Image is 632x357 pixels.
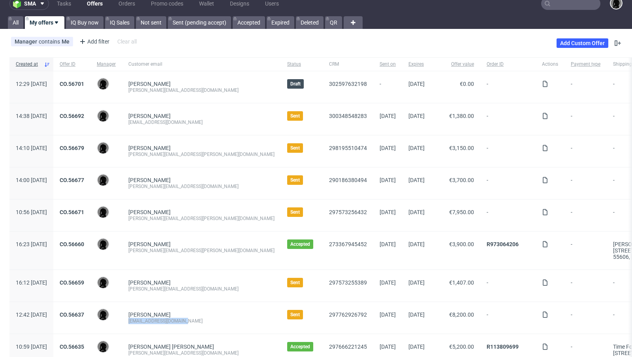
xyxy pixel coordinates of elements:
[290,279,300,286] span: Sent
[380,209,396,215] span: [DATE]
[60,145,84,151] a: CO.56679
[487,113,529,125] span: -
[105,16,134,29] a: IQ Sales
[571,61,600,68] span: Payment type
[128,81,171,87] a: [PERSON_NAME]
[487,81,529,93] span: -
[128,350,275,356] div: [PERSON_NAME][EMAIL_ADDRESS][DOMAIN_NAME]
[290,177,300,183] span: Sent
[329,145,367,151] a: 298195510474
[60,344,84,350] a: CO.56635
[408,311,425,318] span: [DATE]
[128,209,171,215] a: [PERSON_NAME]
[329,311,367,318] a: 297762926792
[290,113,300,119] span: Sent
[290,145,300,151] span: Sent
[329,81,367,87] a: 302597632198
[329,177,367,183] a: 290186380494
[128,87,275,93] div: [PERSON_NAME][EMAIL_ADDRESS][DOMAIN_NAME]
[325,16,342,29] a: QR
[136,16,166,29] a: Not sent
[98,239,109,250] img: Dawid Urbanowicz
[408,241,425,247] span: [DATE]
[329,241,367,247] a: 273367945452
[460,81,474,87] span: €0.00
[329,344,367,350] a: 297666221245
[380,344,396,350] span: [DATE]
[60,279,84,286] a: CO.56659
[128,247,275,254] div: [PERSON_NAME][EMAIL_ADDRESS][PERSON_NAME][DOMAIN_NAME]
[449,344,474,350] span: €5,200.00
[16,209,47,215] span: 10:56 [DATE]
[408,279,425,286] span: [DATE]
[128,151,275,158] div: [PERSON_NAME][EMAIL_ADDRESS][PERSON_NAME][DOMAIN_NAME]
[98,341,109,352] img: Dawid Urbanowicz
[571,311,600,324] span: -
[329,61,367,68] span: CRM
[571,113,600,125] span: -
[16,113,47,119] span: 14:38 [DATE]
[449,311,474,318] span: €8,200.00
[98,175,109,186] img: Dawid Urbanowicz
[16,344,47,350] span: 10:59 [DATE]
[380,279,396,286] span: [DATE]
[60,61,84,68] span: Offer ID
[542,61,558,68] span: Actions
[290,241,310,247] span: Accepted
[380,311,396,318] span: [DATE]
[571,177,600,190] span: -
[16,145,47,151] span: 14:10 [DATE]
[408,344,425,350] span: [DATE]
[128,279,171,286] a: [PERSON_NAME]
[25,16,64,29] a: My offers
[290,344,310,350] span: Accepted
[487,177,529,190] span: -
[267,16,294,29] a: Expired
[60,209,84,215] a: CO.56671
[408,113,425,119] span: [DATE]
[380,61,396,68] span: Sent on
[571,81,600,93] span: -
[128,119,275,125] div: [EMAIL_ADDRESS][DOMAIN_NAME]
[290,311,300,318] span: Sent
[487,311,529,324] span: -
[408,61,425,68] span: Expires
[487,61,529,68] span: Order ID
[62,38,70,45] div: Me
[449,209,474,215] span: €7,950.00
[66,16,103,29] a: IQ Buy now
[329,113,367,119] a: 300348548283
[487,209,529,222] span: -
[437,61,474,68] span: Offer value
[24,1,36,6] span: sma
[98,142,109,154] img: Dawid Urbanowicz
[168,16,231,29] a: Sent (pending accept)
[233,16,265,29] a: Accepted
[128,311,171,318] a: [PERSON_NAME]
[290,209,300,215] span: Sent
[16,241,47,247] span: 16:23 [DATE]
[571,279,600,292] span: -
[97,61,116,68] span: Manager
[329,209,367,215] a: 297573256432
[128,215,275,222] div: [PERSON_NAME][EMAIL_ADDRESS][PERSON_NAME][DOMAIN_NAME]
[98,309,109,320] img: Dawid Urbanowicz
[128,241,171,247] a: [PERSON_NAME]
[408,177,425,183] span: [DATE]
[487,241,519,247] a: R973064206
[487,145,529,158] span: -
[487,279,529,292] span: -
[380,81,396,93] span: -
[128,177,171,183] a: [PERSON_NAME]
[76,35,111,48] div: Add filter
[128,61,275,68] span: Customer email
[98,78,109,89] img: Dawid Urbanowicz
[98,110,109,122] img: Dawid Urbanowicz
[60,241,84,247] a: CO.56660
[571,145,600,158] span: -
[290,81,301,87] span: Draft
[128,286,275,292] div: [PERSON_NAME][EMAIL_ADDRESS][DOMAIN_NAME]
[98,207,109,218] img: Dawid Urbanowicz
[60,177,84,183] a: CO.56677
[16,279,47,286] span: 16:12 [DATE]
